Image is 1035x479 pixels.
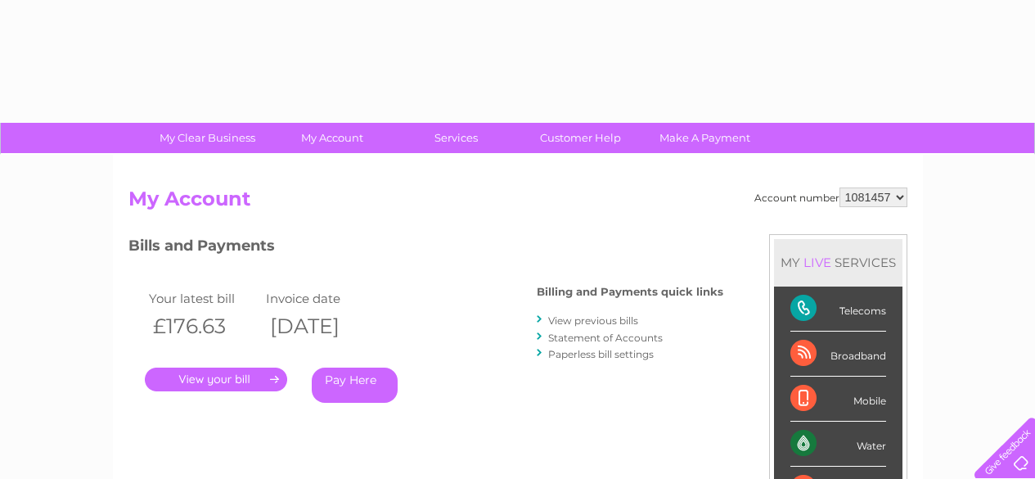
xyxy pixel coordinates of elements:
a: Paperless bill settings [548,348,654,360]
div: MY SERVICES [774,239,902,286]
a: View previous bills [548,314,638,327]
h2: My Account [128,188,907,219]
a: Statement of Accounts [548,332,663,344]
a: . [145,368,287,391]
th: £176.63 [145,310,263,343]
a: Customer Help [513,123,648,153]
td: Your latest bill [145,287,263,310]
div: Telecoms [790,287,886,332]
div: Water [790,422,886,467]
div: Broadband [790,332,886,377]
a: Make A Payment [637,123,772,153]
h3: Bills and Payments [128,234,723,263]
td: Invoice date [262,287,380,310]
a: My Clear Business [140,123,275,153]
a: Pay Here [312,368,398,403]
div: LIVE [800,255,835,270]
h4: Billing and Payments quick links [537,286,723,298]
div: Account number [754,188,907,207]
a: Services [389,123,524,153]
div: Mobile [790,377,886,422]
th: [DATE] [262,310,380,343]
a: My Account [264,123,399,153]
